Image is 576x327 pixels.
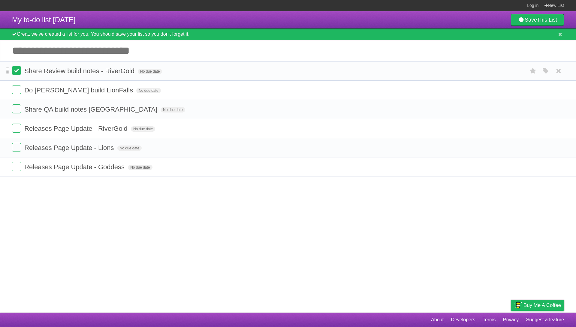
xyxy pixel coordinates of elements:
[138,69,162,74] span: No due date
[24,106,159,113] span: Share QA build notes [GEOGRAPHIC_DATA]
[514,300,522,310] img: Buy me a coffee
[24,163,126,171] span: Releases Page Update - Goddess
[431,314,444,325] a: About
[12,162,21,171] label: Done
[511,300,564,311] a: Buy me a coffee
[527,66,539,76] label: Star task
[483,314,496,325] a: Terms
[12,85,21,94] label: Done
[537,17,557,23] b: This List
[526,314,564,325] a: Suggest a feature
[511,14,564,26] a: SaveThis List
[12,143,21,152] label: Done
[24,125,129,132] span: Releases Page Update - RiverGold
[24,86,134,94] span: Do [PERSON_NAME] build LionFalls
[24,67,136,75] span: Share Review build notes - RiverGold
[24,144,115,151] span: Releases Page Update - Lions
[12,66,21,75] label: Done
[12,16,76,24] span: My to-do list [DATE]
[523,300,561,310] span: Buy me a coffee
[161,107,185,112] span: No due date
[117,145,142,151] span: No due date
[503,314,519,325] a: Privacy
[12,124,21,133] label: Done
[451,314,475,325] a: Developers
[131,126,155,132] span: No due date
[136,88,161,93] span: No due date
[128,165,152,170] span: No due date
[12,104,21,113] label: Done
